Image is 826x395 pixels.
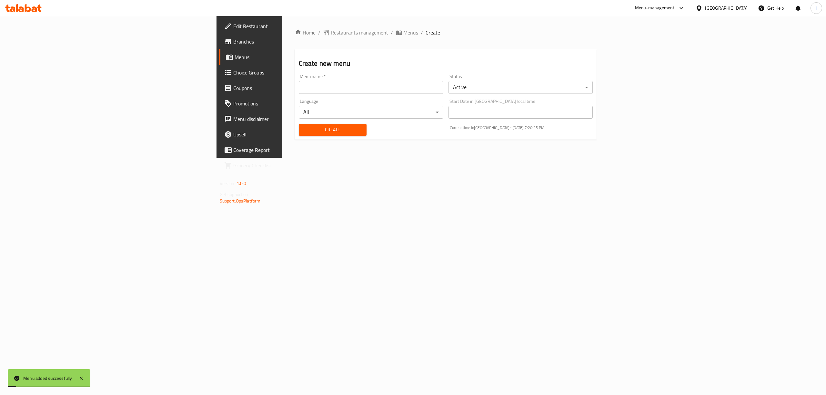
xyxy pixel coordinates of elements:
[448,81,593,94] div: Active
[299,81,443,94] input: Please enter Menu name
[331,29,388,36] span: Restaurants management
[403,29,418,36] span: Menus
[219,96,355,111] a: Promotions
[220,197,261,205] a: Support.OpsPlatform
[233,115,349,123] span: Menu disclaimer
[233,69,349,76] span: Choice Groups
[220,190,249,199] span: Get support on:
[299,124,367,136] button: Create
[219,158,355,173] a: Grocery Checklist
[233,22,349,30] span: Edit Restaurant
[635,4,675,12] div: Menu-management
[233,84,349,92] span: Coupons
[233,100,349,107] span: Promotions
[220,179,236,188] span: Version:
[233,162,349,169] span: Grocery Checklist
[219,80,355,96] a: Coupons
[219,34,355,49] a: Branches
[233,131,349,138] span: Upsell
[295,29,597,36] nav: breadcrumb
[219,142,355,158] a: Coverage Report
[450,125,593,131] p: Current time in [GEOGRAPHIC_DATA] is [DATE] 7:20:25 PM
[299,59,593,68] h2: Create new menu
[219,65,355,80] a: Choice Groups
[219,127,355,142] a: Upsell
[219,111,355,127] a: Menu disclaimer
[391,29,393,36] li: /
[421,29,423,36] li: /
[426,29,440,36] span: Create
[396,29,418,36] a: Menus
[219,49,355,65] a: Menus
[299,106,443,119] div: All
[705,5,748,12] div: [GEOGRAPHIC_DATA]
[219,18,355,34] a: Edit Restaurant
[23,375,72,382] div: Menu added successfully
[235,53,349,61] span: Menus
[816,5,817,12] span: l
[233,146,349,154] span: Coverage Report
[304,126,361,134] span: Create
[233,38,349,45] span: Branches
[237,179,247,188] span: 1.0.0
[323,29,388,36] a: Restaurants management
